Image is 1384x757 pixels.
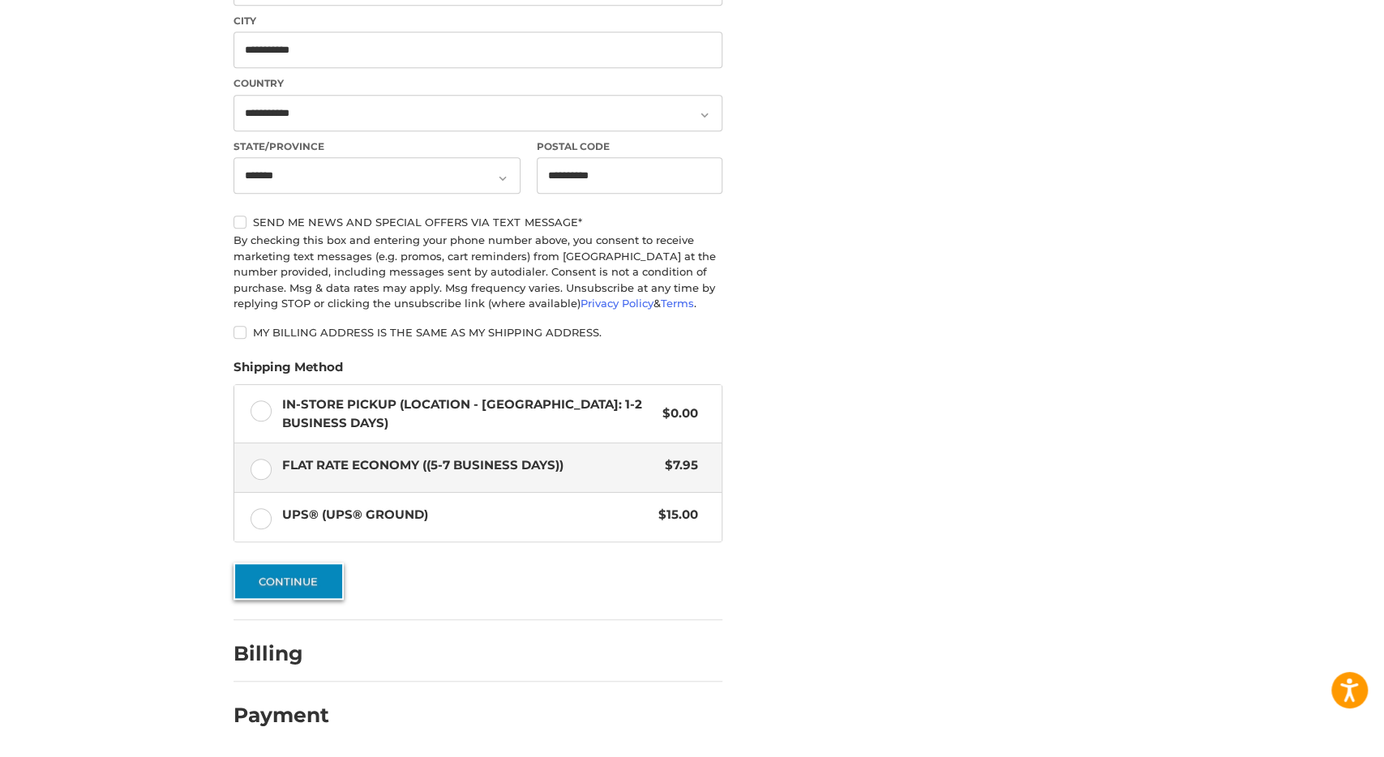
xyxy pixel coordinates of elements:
[650,506,698,524] span: $15.00
[282,506,651,524] span: UPS® (UPS® Ground)
[234,139,521,154] label: State/Province
[654,404,698,423] span: $0.00
[581,297,653,310] a: Privacy Policy
[661,297,694,310] a: Terms
[234,562,344,600] button: Continue
[234,14,722,28] label: City
[234,233,722,312] div: By checking this box and entering your phone number above, you consent to receive marketing text ...
[234,76,722,91] label: Country
[282,456,658,475] span: Flat Rate Economy ((5-7 Business Days))
[234,641,328,666] h2: Billing
[657,456,698,475] span: $7.95
[234,216,722,229] label: Send me news and special offers via text message*
[234,326,722,339] label: My billing address is the same as my shipping address.
[234,703,329,728] h2: Payment
[282,396,655,432] span: In-Store Pickup (Location - [GEOGRAPHIC_DATA]: 1-2 BUSINESS DAYS)
[537,139,723,154] label: Postal Code
[234,358,343,384] legend: Shipping Method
